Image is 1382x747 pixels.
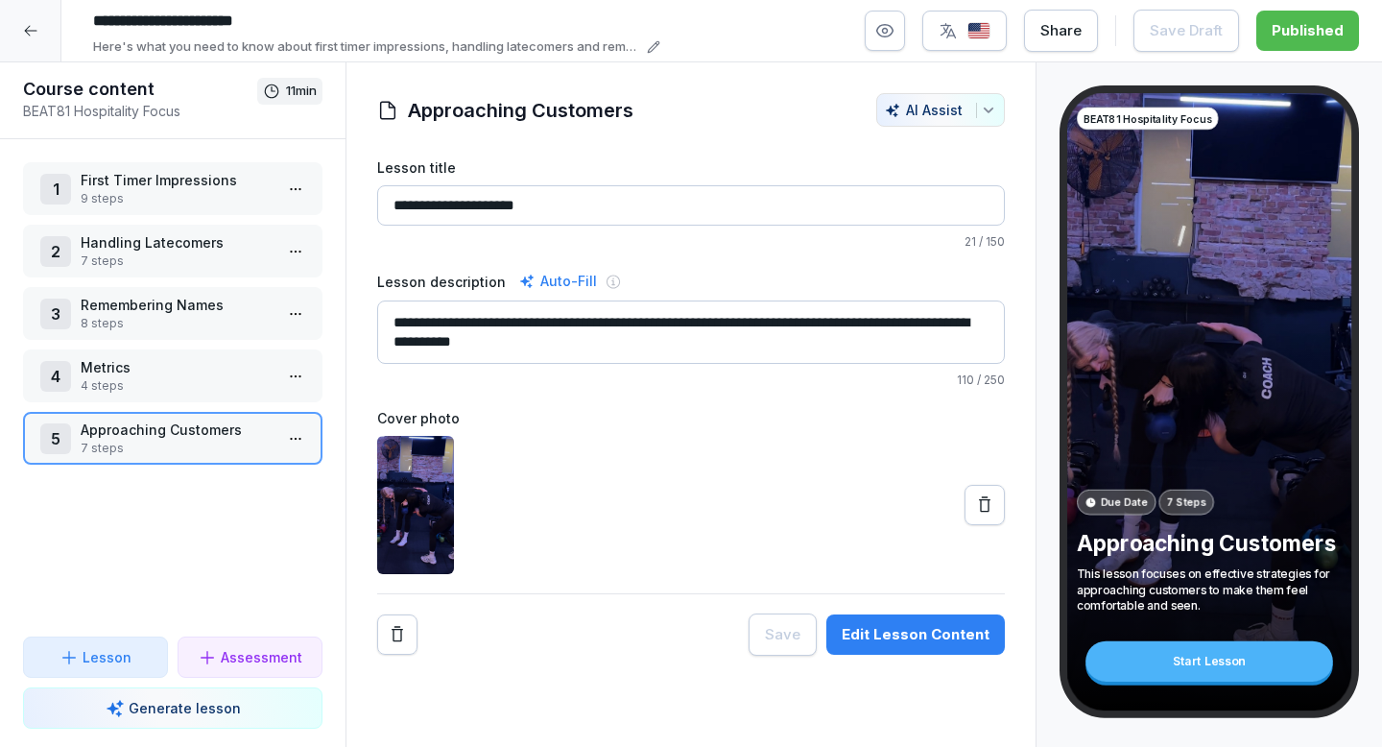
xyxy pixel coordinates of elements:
p: Approaching Customers [81,420,273,440]
p: Remembering Names [81,295,273,315]
p: Generate lesson [129,698,241,718]
div: 3 [40,299,71,329]
p: Here's what you need to know about first timer impressions, handling latecomers and remembering n... [93,37,641,57]
h1: Course content [23,78,257,101]
div: 4 [40,361,71,392]
div: 3Remembering Names8 steps [23,287,322,340]
p: First Timer Impressions [81,170,273,190]
div: 2 [40,236,71,267]
div: 1First Timer Impressions9 steps [23,162,322,215]
button: Lesson [23,637,168,678]
p: 7 steps [81,253,273,270]
div: 5Approaching Customers7 steps [23,412,322,465]
p: Approaching Customers [1077,529,1342,557]
p: Lesson [83,647,131,667]
img: us.svg [967,22,990,40]
span: 110 [957,373,974,387]
div: Published [1272,20,1344,41]
span: 21 [965,234,976,249]
button: Generate lesson [23,687,322,729]
div: 5 [40,423,71,454]
div: Auto-Fill [515,270,601,293]
button: Save Draft [1133,10,1239,52]
div: Share [1040,20,1082,41]
img: rzi45q1qshoujnycadahxio2.png [377,436,454,574]
p: BEAT81 Hospitality Focus [23,101,257,121]
button: Published [1256,11,1359,51]
p: Assessment [221,647,302,667]
p: / 150 [377,233,1005,251]
p: 11 min [286,82,317,101]
p: / 250 [377,372,1005,389]
p: BEAT81 Hospitality Focus [1084,110,1212,126]
div: Save Draft [1150,20,1223,41]
div: 1 [40,174,71,205]
h1: Approaching Customers [408,96,633,125]
label: Lesson description [377,272,506,292]
button: Save [749,614,817,656]
p: Metrics [81,357,273,377]
div: Edit Lesson Content [842,624,989,645]
div: Save [765,624,800,645]
label: Lesson title [377,157,1005,178]
div: AI Assist [885,102,996,118]
button: Edit Lesson Content [826,614,1005,655]
div: Start Lesson [1085,641,1333,682]
div: 2Handling Latecomers7 steps [23,225,322,277]
p: 9 steps [81,190,273,207]
p: This lesson focuses on effective strategies for approaching customers to make them feel comfortab... [1077,566,1342,614]
button: Assessment [178,637,322,678]
button: Share [1024,10,1098,52]
p: Handling Latecomers [81,232,273,253]
button: AI Assist [876,93,1005,127]
p: 8 steps [81,315,273,332]
p: Due Date [1101,494,1148,510]
p: 4 steps [81,377,273,395]
p: 7 steps [81,440,273,457]
label: Cover photo [377,408,1005,428]
button: Remove [377,614,417,655]
p: 7 Steps [1167,494,1206,510]
div: 4Metrics4 steps [23,349,322,402]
